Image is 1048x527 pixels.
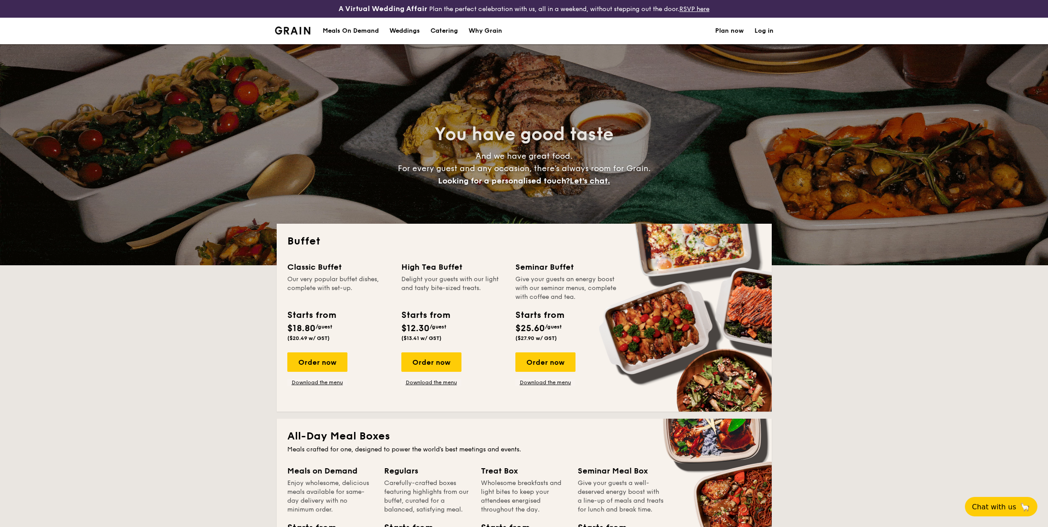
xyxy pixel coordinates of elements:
[287,323,316,334] span: $18.80
[398,151,651,186] span: And we have great food. For every guest and any occasion, there’s always room for Grain.
[316,324,332,330] span: /guest
[275,27,311,34] a: Logotype
[401,261,505,273] div: High Tea Buffet
[287,275,391,302] div: Our very popular buffet dishes, complete with set-up.
[755,18,774,44] a: Log in
[463,18,507,44] a: Why Grain
[515,261,619,273] div: Seminar Buffet
[339,4,427,14] h4: A Virtual Wedding Affair
[431,18,458,44] h1: Catering
[578,465,664,477] div: Seminar Meal Box
[715,18,744,44] a: Plan now
[965,497,1037,516] button: Chat with us🦙
[545,324,562,330] span: /guest
[515,309,564,322] div: Starts from
[323,18,379,44] div: Meals On Demand
[578,479,664,514] div: Give your guests a well-deserved energy boost with a line-up of meals and treats for lunch and br...
[425,18,463,44] a: Catering
[972,503,1016,511] span: Chat with us
[1020,502,1030,512] span: 🦙
[287,429,761,443] h2: All-Day Meal Boxes
[401,309,450,322] div: Starts from
[430,324,446,330] span: /guest
[434,124,614,145] span: You have good taste
[401,379,461,386] a: Download the menu
[389,18,420,44] div: Weddings
[481,465,567,477] div: Treat Box
[570,176,610,186] span: Let's chat.
[317,18,384,44] a: Meals On Demand
[515,352,575,372] div: Order now
[401,352,461,372] div: Order now
[270,4,779,14] div: Plan the perfect celebration with us, all in a weekend, without stepping out the door.
[384,465,470,477] div: Regulars
[287,479,373,514] div: Enjoy wholesome, delicious meals available for same-day delivery with no minimum order.
[287,309,335,322] div: Starts from
[287,261,391,273] div: Classic Buffet
[287,379,347,386] a: Download the menu
[287,234,761,248] h2: Buffet
[469,18,502,44] div: Why Grain
[515,275,619,302] div: Give your guests an energy boost with our seminar menus, complete with coffee and tea.
[679,5,709,13] a: RSVP here
[401,323,430,334] span: $12.30
[384,18,425,44] a: Weddings
[287,352,347,372] div: Order now
[515,323,545,334] span: $25.60
[515,379,575,386] a: Download the menu
[384,479,470,514] div: Carefully-crafted boxes featuring highlights from our buffet, curated for a balanced, satisfying ...
[287,465,373,477] div: Meals on Demand
[401,335,442,341] span: ($13.41 w/ GST)
[275,27,311,34] img: Grain
[401,275,505,302] div: Delight your guests with our light and tasty bite-sized treats.
[287,335,330,341] span: ($20.49 w/ GST)
[481,479,567,514] div: Wholesome breakfasts and light bites to keep your attendees energised throughout the day.
[515,335,557,341] span: ($27.90 w/ GST)
[438,176,570,186] span: Looking for a personalised touch?
[287,445,761,454] div: Meals crafted for one, designed to power the world's best meetings and events.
